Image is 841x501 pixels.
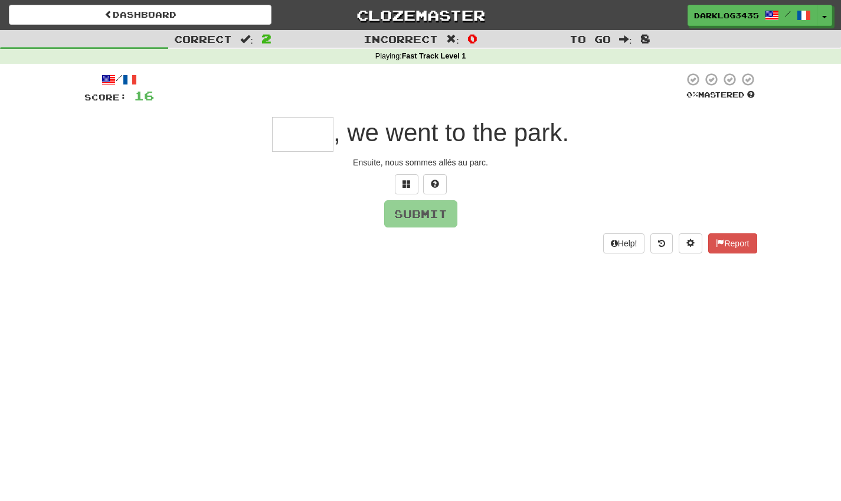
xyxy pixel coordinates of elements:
[333,119,569,147] span: , we went to the park.
[650,233,673,253] button: Round history (alt+y)
[785,9,791,18] span: /
[384,200,457,227] button: Submit
[402,52,466,60] strong: Fast Track Level 1
[289,5,552,25] a: Clozemaster
[570,33,611,45] span: To go
[684,90,757,100] div: Mastered
[467,31,477,45] span: 0
[446,34,459,44] span: :
[134,88,154,103] span: 16
[688,5,817,26] a: DarkLog3435 /
[694,10,759,21] span: DarkLog3435
[84,72,154,87] div: /
[84,92,127,102] span: Score:
[423,174,447,194] button: Single letter hint - you only get 1 per sentence and score half the points! alt+h
[261,31,271,45] span: 2
[174,33,232,45] span: Correct
[640,31,650,45] span: 8
[84,157,757,168] div: Ensuite, nous sommes allés au parc.
[240,34,253,44] span: :
[708,233,757,253] button: Report
[619,34,632,44] span: :
[395,174,418,194] button: Switch sentence to multiple choice alt+p
[686,90,698,99] span: 0 %
[603,233,645,253] button: Help!
[9,5,271,25] a: Dashboard
[364,33,438,45] span: Incorrect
